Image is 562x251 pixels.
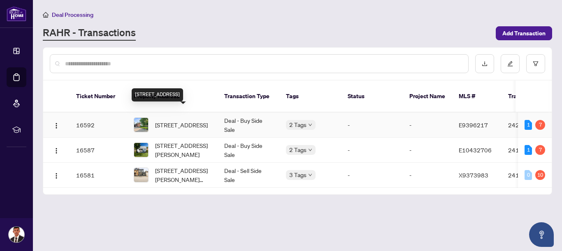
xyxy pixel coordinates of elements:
[218,138,279,163] td: Deal - Buy Side Sale
[52,11,93,18] span: Deal Processing
[53,122,60,129] img: Logo
[308,123,312,127] span: down
[218,113,279,138] td: Deal - Buy Side Sale
[403,81,452,113] th: Project Name
[50,168,63,182] button: Logo
[127,81,218,113] th: Property Address
[134,143,148,157] img: thumbnail-img
[289,120,307,129] span: 2 Tags
[50,118,63,131] button: Logo
[502,163,559,188] td: 2419115
[9,227,24,242] img: Profile Icon
[218,81,279,113] th: Transaction Type
[507,61,513,67] span: edit
[132,88,183,101] div: [STREET_ADDRESS]
[502,138,559,163] td: 2419164
[155,120,208,129] span: [STREET_ADDRESS]
[535,170,545,180] div: 10
[459,121,488,129] span: E9396217
[502,81,559,113] th: Trade Number
[482,61,488,67] span: download
[341,163,403,188] td: -
[535,145,545,155] div: 7
[134,168,148,182] img: thumbnail-img
[70,163,127,188] td: 16581
[53,173,60,179] img: Logo
[43,26,136,41] a: RAHR - Transactions
[289,145,307,154] span: 2 Tags
[496,26,552,40] button: Add Transaction
[43,12,49,18] span: home
[50,143,63,157] button: Logo
[53,147,60,154] img: Logo
[452,81,502,113] th: MLS #
[341,113,403,138] td: -
[155,166,211,184] span: [STREET_ADDRESS][PERSON_NAME][PERSON_NAME][PERSON_NAME]
[279,81,341,113] th: Tags
[308,173,312,177] span: down
[526,54,545,73] button: filter
[501,54,520,73] button: edit
[525,145,532,155] div: 1
[341,138,403,163] td: -
[403,163,452,188] td: -
[529,222,554,247] button: Open asap
[533,61,539,67] span: filter
[459,146,492,154] span: E10432706
[459,171,488,179] span: X9373983
[289,170,307,180] span: 3 Tags
[475,54,494,73] button: download
[525,170,532,180] div: 0
[535,120,545,130] div: 7
[155,141,211,159] span: [STREET_ADDRESS][PERSON_NAME]
[218,163,279,188] td: Deal - Sell Side Sale
[70,138,127,163] td: 16587
[502,113,559,138] td: 2420104
[403,113,452,138] td: -
[403,138,452,163] td: -
[308,148,312,152] span: down
[341,81,403,113] th: Status
[525,120,532,130] div: 1
[7,6,26,21] img: logo
[70,81,127,113] th: Ticket Number
[502,27,546,40] span: Add Transaction
[70,113,127,138] td: 16592
[134,118,148,132] img: thumbnail-img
